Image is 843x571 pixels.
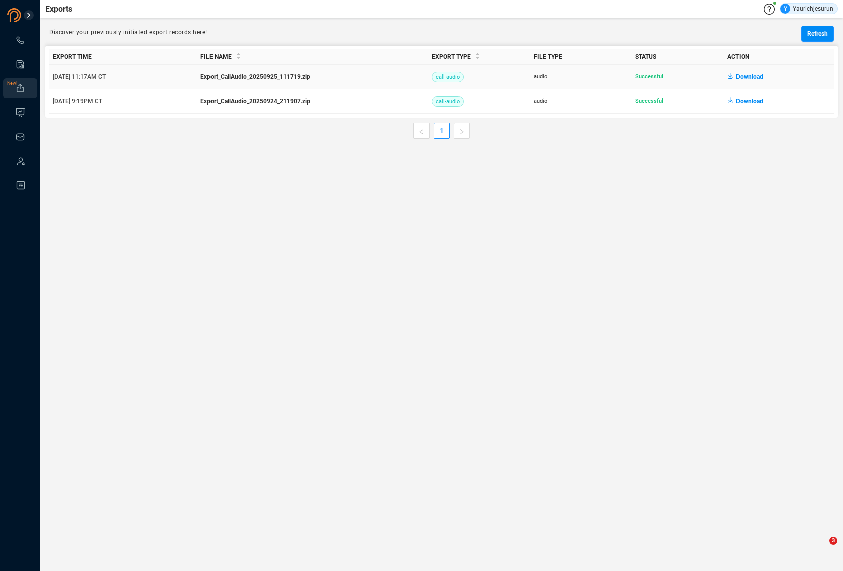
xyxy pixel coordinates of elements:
[432,72,464,82] span: call-audio
[3,78,37,98] li: Exports
[784,4,787,14] span: Y
[196,89,428,114] td: Export_CallAudio_20250924_211907.zip
[49,29,207,36] span: Discover your previously initiated export records here!
[736,93,763,109] span: Download
[49,49,196,65] th: Export Time
[780,4,833,14] div: Yaurichjesurun
[413,123,430,139] li: Previous Page
[53,98,102,105] span: [DATE] 9:19PM CT
[7,8,62,22] img: prodigal-logo
[454,123,470,139] li: Next Page
[434,123,449,138] a: 1
[635,73,663,80] span: Successful
[432,53,471,60] span: Export Type
[728,69,763,85] button: Download
[53,73,106,80] span: [DATE] 11:17AM CT
[7,73,17,93] span: New!
[3,127,37,147] li: Inbox
[631,49,723,65] th: Status
[530,65,631,89] td: audio
[459,129,465,135] span: right
[723,49,834,65] th: Action
[530,49,631,65] th: File Type
[418,129,425,135] span: left
[530,89,631,114] td: audio
[413,123,430,139] button: left
[809,537,833,561] iframe: Intercom live chat
[475,51,480,57] span: caret-up
[3,54,37,74] li: Smart Reports
[45,3,72,15] span: Exports
[432,96,464,107] span: call-audio
[736,69,763,85] span: Download
[200,53,232,60] span: File Name
[15,83,25,93] a: New!
[635,98,663,104] span: Successful
[475,55,480,61] span: caret-down
[807,26,828,42] span: Refresh
[801,26,834,42] button: Refresh
[454,123,470,139] button: right
[829,537,837,545] span: 3
[236,51,241,57] span: caret-up
[434,123,450,139] li: 1
[3,30,37,50] li: Interactions
[236,55,241,61] span: caret-down
[3,102,37,123] li: Visuals
[728,93,763,109] button: Download
[196,65,428,89] td: Export_CallAudio_20250925_111719.zip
